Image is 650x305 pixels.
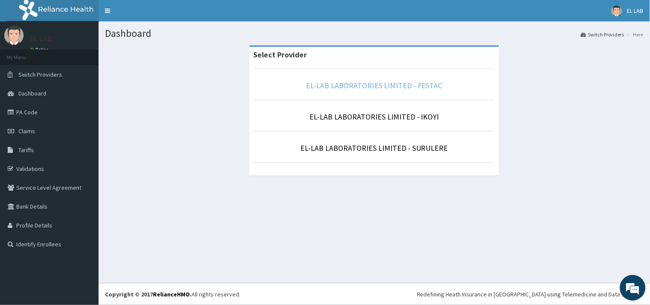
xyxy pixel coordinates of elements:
[300,143,448,153] a: EL-LAB LABORATORIES LIMITED - SURULERE
[611,6,622,16] img: User Image
[30,47,51,53] a: Online
[30,35,52,42] p: EL LAB
[105,28,644,39] h1: Dashboard
[306,81,443,90] a: EL-LAB LABORATORIES LIMITED - FESTAC
[99,283,650,305] footer: All rights reserved.
[254,50,307,60] strong: Select Provider
[105,290,192,298] strong: Copyright © 2017 .
[309,112,439,122] a: EL-LAB LABORATORIES LIMITED - IKOYI
[627,7,644,15] span: EL LAB
[625,31,644,38] li: Here
[141,4,161,25] div: Minimize live chat window
[16,43,35,64] img: d_794563401_company_1708531726252_794563401
[4,209,163,239] textarea: Type your message and hit 'Enter'
[4,26,24,45] img: User Image
[18,90,46,97] span: Dashboard
[581,31,624,38] a: Switch Providers
[18,71,62,78] span: Switch Providers
[153,290,190,298] a: RelianceHMO
[18,146,34,154] span: Tariffs
[417,290,644,299] div: Redefining Heath Insurance in [GEOGRAPHIC_DATA] using Telemedicine and Data Science!
[50,96,118,182] span: We're online!
[45,48,144,59] div: Chat with us now
[18,127,35,135] span: Claims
